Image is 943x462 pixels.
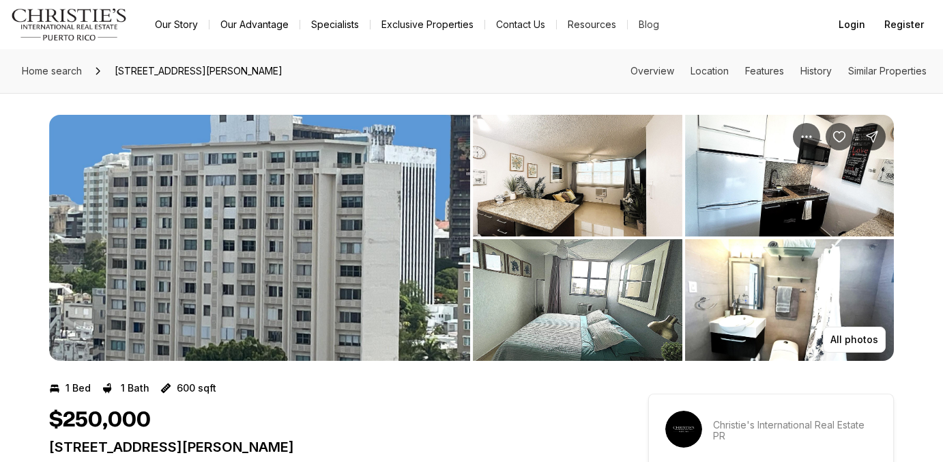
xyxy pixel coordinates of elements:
[485,15,556,34] button: Contact Us
[473,239,682,361] button: View image gallery
[109,60,288,82] span: [STREET_ADDRESS][PERSON_NAME]
[630,65,674,77] a: Skip to: Overview
[745,65,784,77] a: Skip to: Features
[848,65,927,77] a: Skip to: Similar Properties
[49,115,894,361] div: Listing Photos
[11,8,128,41] img: logo
[49,115,470,361] button: View image gallery
[121,383,149,394] p: 1 Bath
[49,407,151,433] h1: $250,000
[630,66,927,77] nav: Page section menu
[858,123,886,150] button: Share Property: 110 DEL PARQUE ST #C
[371,15,484,34] a: Exclusive Properties
[16,60,87,82] a: Home search
[826,123,853,150] button: Save Property: 110 DEL PARQUE ST #C
[473,115,894,361] li: 2 of 5
[473,115,682,236] button: View image gallery
[209,15,300,34] a: Our Advantage
[884,19,924,30] span: Register
[876,11,932,38] button: Register
[144,15,209,34] a: Our Story
[66,383,91,394] p: 1 Bed
[713,420,877,441] p: Christie's International Real Estate PR
[691,65,729,77] a: Skip to: Location
[800,65,832,77] a: Skip to: History
[685,115,895,236] button: View image gallery
[685,239,895,361] button: View image gallery
[793,123,820,150] button: Property options
[22,65,82,77] span: Home search
[839,19,865,30] span: Login
[177,383,216,394] p: 600 sqft
[628,15,670,34] a: Blog
[830,334,878,345] p: All photos
[823,327,886,353] button: All photos
[49,115,470,361] li: 1 of 5
[300,15,370,34] a: Specialists
[557,15,627,34] a: Resources
[830,11,873,38] button: Login
[49,439,599,455] p: [STREET_ADDRESS][PERSON_NAME]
